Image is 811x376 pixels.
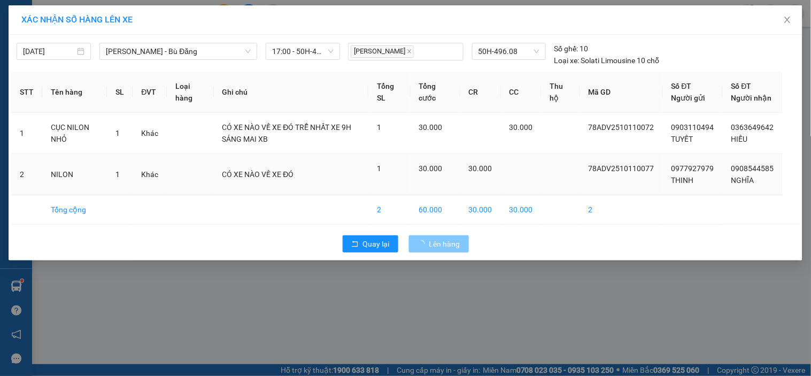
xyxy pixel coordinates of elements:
[671,164,714,173] span: 0977927979
[542,72,580,113] th: Thu hộ
[671,176,694,185] span: THINH
[82,69,157,84] div: 60.000
[671,82,692,90] span: Số ĐT
[115,170,120,179] span: 1
[107,72,133,113] th: SL
[83,10,109,21] span: Nhận:
[671,135,693,143] span: TUYẾT
[554,55,580,66] span: Loại xe:
[731,176,754,185] span: NGHĨA
[133,113,167,154] td: Khác
[407,49,412,54] span: close
[501,195,542,225] td: 30.000
[731,135,748,143] span: HIẾU
[783,16,792,24] span: close
[411,72,460,113] th: Tổng cước
[501,72,542,113] th: CC
[83,9,156,35] div: VP Đắk Ơ
[42,154,107,195] td: NILON
[589,164,654,173] span: 78ADV2510110077
[377,164,381,173] span: 1
[460,72,501,113] th: CR
[167,72,213,113] th: Loại hàng
[82,72,97,83] span: CC :
[222,123,352,143] span: CÓ XE NÀO VỀ XE ĐÓ TRỄ NHẤT XE 9H SÁNG MAI XB
[773,5,802,35] button: Close
[411,195,460,225] td: 60.000
[731,164,774,173] span: 0908544585
[554,43,578,55] span: Số ghế:
[671,94,706,102] span: Người gửi
[21,14,133,25] span: XÁC NHẬN SỐ HÀNG LÊN XE
[580,72,663,113] th: Mã GD
[731,82,752,90] span: Số ĐT
[363,238,390,250] span: Quay lại
[419,123,443,132] span: 30.000
[106,43,251,59] span: Hồ Chí Minh - Bù Đăng
[368,72,410,113] th: Tổng SL
[368,195,410,225] td: 2
[469,164,492,173] span: 30.000
[731,94,772,102] span: Người nhận
[509,123,533,132] span: 30.000
[419,164,443,173] span: 30.000
[418,240,429,248] span: loading
[9,10,26,21] span: Gửi:
[554,43,589,55] div: 10
[133,72,167,113] th: ĐVT
[343,235,398,252] button: rollbackQuay lại
[589,123,654,132] span: 78ADV2510110072
[429,238,460,250] span: Lên hàng
[42,113,107,154] td: CỤC NILON NHỎ
[351,45,414,58] span: [PERSON_NAME]
[478,43,539,59] span: 50H-496.08
[554,55,660,66] div: Solati Limousine 10 chỗ
[133,154,167,195] td: Khác
[9,35,76,48] div: ĐẬM
[11,72,42,113] th: STT
[731,123,774,132] span: 0363649642
[460,195,501,225] td: 30.000
[377,123,381,132] span: 1
[580,195,663,225] td: 2
[11,113,42,154] td: 1
[272,43,334,59] span: 17:00 - 50H-496.08
[245,48,251,55] span: down
[214,72,369,113] th: Ghi chú
[11,154,42,195] td: 2
[9,9,76,35] div: VP Quận 5
[671,123,714,132] span: 0903110494
[409,235,469,252] button: Lên hàng
[42,195,107,225] td: Tổng cộng
[23,45,75,57] input: 11/10/2025
[115,129,120,137] span: 1
[222,170,294,179] span: CÓ XE NÀO VỀ XE ĐÓ
[83,35,156,48] div: THÀNH ĐẠT
[42,72,107,113] th: Tên hàng
[351,240,359,249] span: rollback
